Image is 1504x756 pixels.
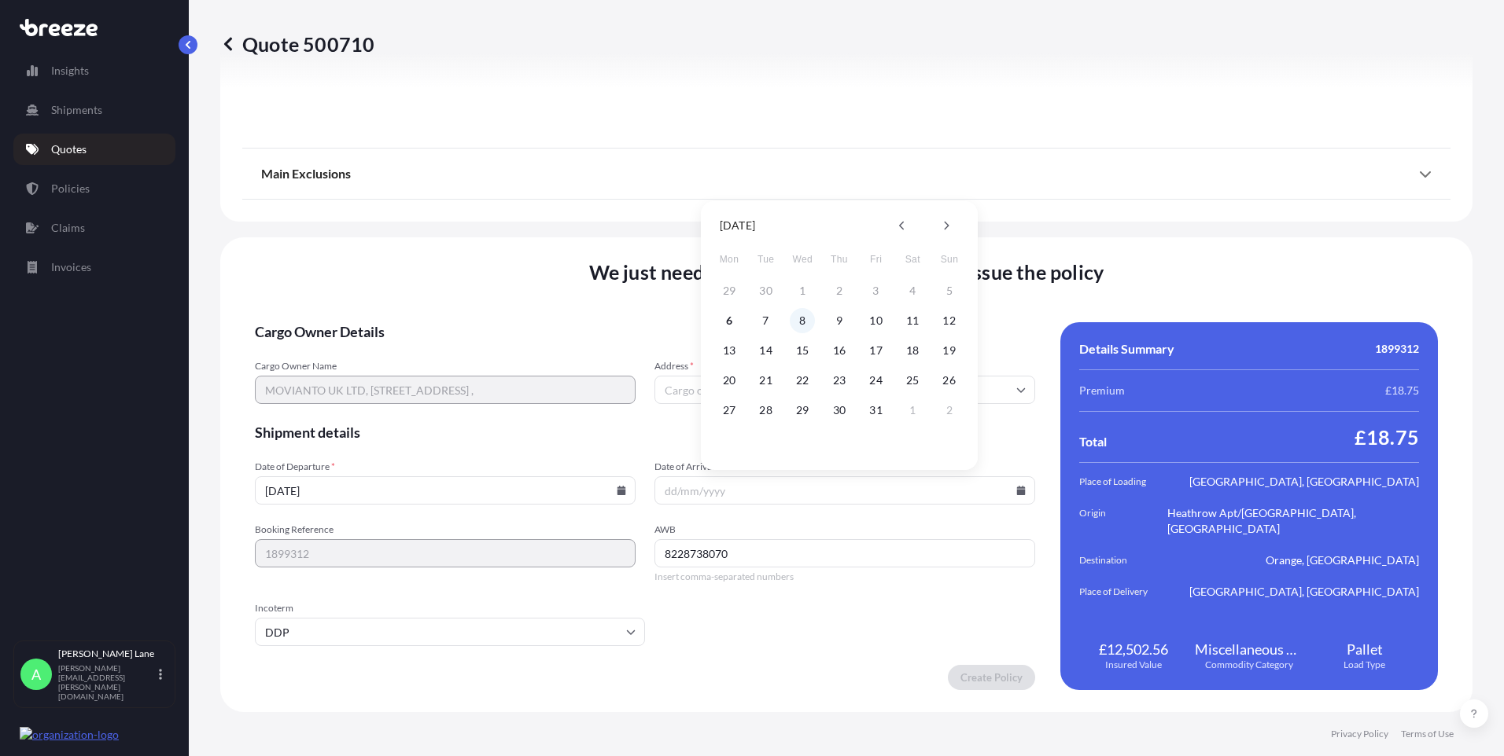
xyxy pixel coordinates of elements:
[937,338,962,363] button: 19
[654,523,1035,536] span: AWB
[754,308,779,333] button: 7
[51,63,89,79] p: Insights
[51,220,85,236] p: Claims
[589,259,1104,284] span: We just need a few more details before we issue the policy
[13,134,175,165] a: Quotes
[13,173,175,204] a: Policies
[1266,552,1419,568] span: Orange, [GEOGRAPHIC_DATA]
[1079,474,1167,490] span: Place of Loading
[790,368,815,393] button: 22
[255,322,1035,341] span: Cargo Owner Details
[790,338,815,363] button: 15
[827,308,852,333] button: 9
[654,461,1035,473] span: Date of Arrival
[898,244,927,275] span: Saturday
[717,308,742,333] button: 6
[13,94,175,126] a: Shipments
[754,398,779,423] button: 28
[1355,424,1419,450] span: £18.75
[1347,640,1383,659] span: Pallet
[752,244,780,275] span: Tuesday
[827,398,852,423] button: 30
[900,368,925,393] button: 25
[1331,728,1388,740] a: Privacy Policy
[1079,552,1167,568] span: Destination
[1401,728,1454,740] a: Terms of Use
[255,461,636,473] span: Date of Departure
[654,476,1035,505] input: dd/mm/yyyy
[255,539,636,567] input: Your internal reference
[900,398,925,423] button: 1
[654,360,1035,372] span: Address
[715,244,743,275] span: Monday
[1099,640,1168,659] span: £12,502.56
[255,360,636,372] span: Cargo Owner Name
[1189,584,1419,600] span: [GEOGRAPHIC_DATA], [GEOGRAPHIC_DATA]
[654,539,1035,567] input: Number1, number2,...
[1195,640,1304,659] span: Miscellaneous Manufactured Articles
[51,181,90,196] p: Policies
[654,571,1035,583] span: Insert comma-separated numbers
[827,338,852,363] button: 16
[1105,659,1162,671] span: Insured Value
[937,308,962,333] button: 12
[255,523,636,536] span: Booking Reference
[1079,341,1174,357] span: Details Summary
[1079,434,1107,450] span: Total
[825,244,853,275] span: Thursday
[20,727,119,743] img: organization-logo
[790,308,815,333] button: 8
[754,368,779,393] button: 21
[261,166,351,182] span: Main Exclusions
[255,423,1035,442] span: Shipment details
[1079,584,1167,600] span: Place of Delivery
[1167,505,1419,537] span: Heathrow Apt/[GEOGRAPHIC_DATA], [GEOGRAPHIC_DATA]
[1344,659,1385,671] span: Load Type
[51,259,91,275] p: Invoices
[788,244,817,275] span: Wednesday
[1079,505,1167,537] span: Origin
[1205,659,1293,671] span: Commodity Category
[864,308,889,333] button: 10
[58,663,156,701] p: [PERSON_NAME][EMAIL_ADDRESS][PERSON_NAME][DOMAIN_NAME]
[864,398,889,423] button: 31
[960,670,1023,685] p: Create Policy
[862,244,890,275] span: Friday
[13,212,175,244] a: Claims
[935,244,964,275] span: Sunday
[937,368,962,393] button: 26
[13,55,175,86] a: Insights
[754,338,779,363] button: 14
[864,338,889,363] button: 17
[717,368,742,393] button: 20
[948,665,1035,690] button: Create Policy
[717,398,742,423] button: 27
[51,102,102,118] p: Shipments
[827,368,852,393] button: 23
[1375,341,1419,357] span: 1899312
[255,618,645,646] input: Select...
[51,141,87,157] p: Quotes
[1189,474,1419,490] span: [GEOGRAPHIC_DATA], [GEOGRAPHIC_DATA]
[261,155,1432,193] div: Main Exclusions
[255,476,636,505] input: dd/mm/yyyy
[864,368,889,393] button: 24
[1385,383,1419,398] span: £18.75
[790,398,815,423] button: 29
[937,398,962,423] button: 2
[900,308,925,333] button: 11
[255,602,645,615] span: Incoterm
[720,216,755,235] div: [DATE]
[31,666,41,682] span: A
[654,376,1035,404] input: Cargo owner address
[1079,383,1125,398] span: Premium
[900,338,925,363] button: 18
[220,31,374,57] p: Quote 500710
[717,338,742,363] button: 13
[58,648,156,660] p: [PERSON_NAME] Lane
[13,251,175,283] a: Invoices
